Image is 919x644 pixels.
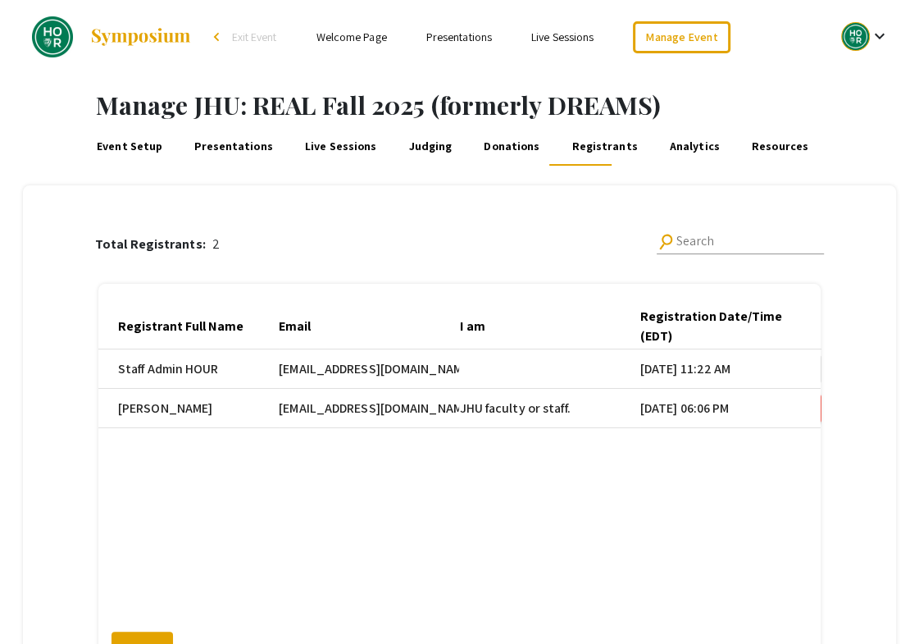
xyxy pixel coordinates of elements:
[95,235,212,254] p: Total Registrants:
[655,231,677,253] mat-icon: Search
[12,16,192,57] a: JHU: REAL Fall 2025 (formerly DREAMS)
[303,126,379,166] a: Live Sessions
[824,18,907,55] button: Expand account dropdown
[89,27,192,47] img: Symposium by ForagerOne
[407,126,454,166] a: Judging
[279,317,325,336] div: Email
[95,235,220,254] div: 2
[118,317,258,336] div: Registrant Full Name
[633,21,730,53] a: Manage Event
[279,389,459,428] mat-cell: [EMAIL_ADDRESS][DOMAIN_NAME]
[279,349,459,389] mat-cell: [EMAIL_ADDRESS][DOMAIN_NAME]
[459,317,499,336] div: I am
[426,30,492,44] a: Presentations
[316,30,386,44] a: Welcome Page
[482,126,543,166] a: Donations
[531,30,594,44] a: Live Sessions
[279,317,311,336] div: Email
[640,307,821,346] div: Registration Date/Time (EDT)
[870,26,889,46] mat-icon: Expand account dropdown
[459,399,570,418] span: JHU faculty or staff.
[749,126,811,166] a: Resources
[667,126,722,166] a: Analytics
[193,126,275,166] a: Presentations
[570,126,640,166] a: Registrants
[213,32,223,42] div: arrow_back_ios
[231,30,276,44] span: Exit Event
[640,307,806,346] div: Registration Date/Time (EDT)
[96,90,919,120] h1: Manage JHU: REAL Fall 2025 (formerly DREAMS)
[640,349,821,389] mat-cell: [DATE] 11:22 AM
[118,317,243,336] div: Registrant Full Name
[98,349,279,389] mat-cell: Staff Admin HOUR
[12,570,70,632] iframe: Chat
[94,126,165,166] a: Event Setup
[640,389,821,428] mat-cell: [DATE] 06:06 PM
[98,389,279,428] mat-cell: [PERSON_NAME]
[32,16,73,57] img: JHU: REAL Fall 2025 (formerly DREAMS)
[459,317,485,336] div: I am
